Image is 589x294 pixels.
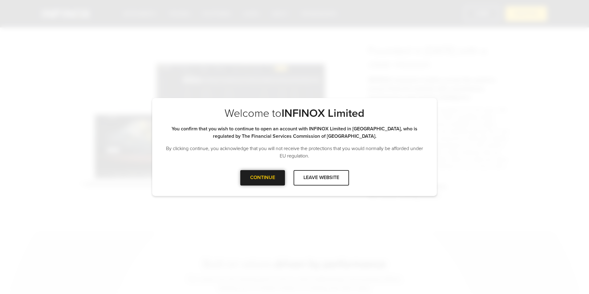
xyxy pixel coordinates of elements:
[282,107,364,120] strong: INFINOX Limited
[294,170,349,185] div: LEAVE WEBSITE
[165,107,424,120] p: Welcome to
[165,145,424,160] p: By clicking continue, you acknowledge that you will not receive the protections that you would no...
[240,170,285,185] div: CONTINUE
[172,126,417,139] strong: You confirm that you wish to continue to open an account with INFINOX Limited in [GEOGRAPHIC_DATA...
